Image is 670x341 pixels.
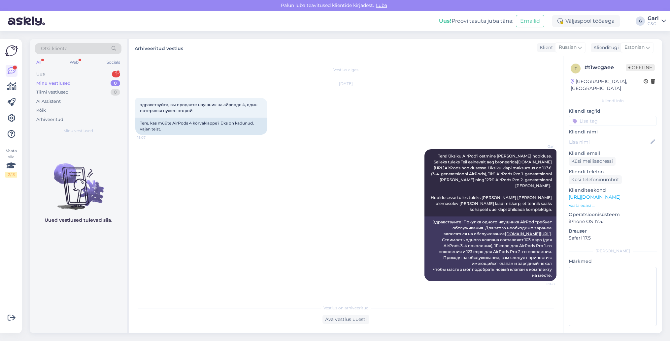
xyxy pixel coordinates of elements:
span: 15:07 [137,135,162,140]
label: Arhiveeritud vestlus [135,43,183,52]
div: Tiimi vestlused [36,89,69,96]
p: Kliendi tag'id [569,108,657,115]
img: No chats [30,152,127,211]
a: [URL][DOMAIN_NAME] [569,194,620,200]
b: Uus! [439,18,452,24]
input: Lisa nimi [569,138,649,146]
div: All [35,58,43,67]
span: здравствуйте, вы продаете наушник на айрподс 4, один потерялся нужен второй [140,102,258,113]
p: Klienditeekond [569,187,657,194]
div: Minu vestlused [36,80,71,87]
div: 1 [112,71,120,77]
span: 15:08 [530,281,554,286]
div: [DATE] [135,81,556,87]
div: Arhiveeritud [36,116,63,123]
div: AI Assistent [36,98,61,105]
p: iPhone OS 17.5.1 [569,218,657,225]
div: Garl [648,16,659,21]
div: Kliendi info [569,98,657,104]
div: 2 / 3 [5,172,17,178]
span: Garl [530,144,554,149]
span: Offline [626,64,655,71]
a: [DOMAIN_NAME][URL] [505,231,551,236]
span: Estonian [624,44,645,51]
p: Kliendi email [569,150,657,157]
div: Socials [105,58,121,67]
span: Minu vestlused [63,128,93,134]
p: Safari 17.5 [569,235,657,242]
img: Askly Logo [5,44,18,57]
div: [PERSON_NAME] [569,248,657,254]
div: # t1wcgaee [585,64,626,71]
div: 0 [111,80,120,87]
a: GarlC&C [648,16,666,26]
div: Proovi tasuta juba täna: [439,17,513,25]
span: Tere! Üksiku AirPod'i ostmine [PERSON_NAME] hoolduse. Selleks tuleks Teil eelnevalt aeg broneerid... [431,154,553,212]
p: Märkmed [569,258,657,265]
div: Uus [36,71,45,77]
p: Kliendi telefon [569,168,657,175]
div: Küsi telefoninumbrit [569,175,622,184]
div: Klient [537,44,553,51]
p: Brauser [569,228,657,235]
div: 0 [111,89,120,96]
p: Operatsioonisüsteem [569,211,657,218]
span: Luba [374,2,389,8]
div: Küsi meiliaadressi [569,157,616,166]
div: Väljaspool tööaega [552,15,620,27]
p: Kliendi nimi [569,128,657,135]
input: Lisa tag [569,116,657,126]
span: Otsi kliente [41,45,67,52]
div: Vestlus algas [135,67,556,73]
p: Uued vestlused tulevad siia. [45,217,112,224]
div: C&C [648,21,659,26]
span: Vestlus on arhiveeritud [323,305,369,311]
div: Kõik [36,107,46,114]
div: Vaata siia [5,148,17,178]
p: Vaata edasi ... [569,203,657,209]
div: [GEOGRAPHIC_DATA], [GEOGRAPHIC_DATA] [571,78,644,92]
div: Web [68,58,80,67]
span: Russian [559,44,577,51]
div: G [636,16,645,26]
span: t [575,66,577,71]
div: Klienditugi [591,44,619,51]
div: Ava vestlus uuesti [322,315,369,324]
div: Tere, kas müüte AirPods 4 kõrvaklappe? Üks on kadunud, vajan teist. [135,118,267,135]
button: Emailid [516,15,544,27]
div: Здравствуйте! Покупка одного наушника AirPod требует обслуживания. Для этого необходимо заранее з... [424,216,556,281]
